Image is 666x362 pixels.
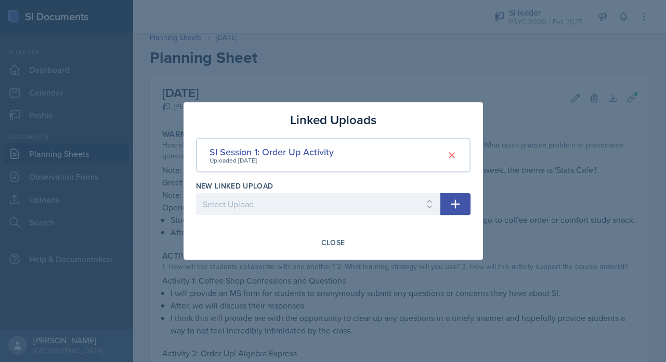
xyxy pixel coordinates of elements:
[210,156,334,165] div: Uploaded [DATE]
[196,181,273,191] label: New Linked Upload
[315,234,352,251] button: Close
[290,111,376,129] h3: Linked Uploads
[321,238,345,247] div: Close
[210,145,334,159] div: SI Session 1: Order Up Activity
